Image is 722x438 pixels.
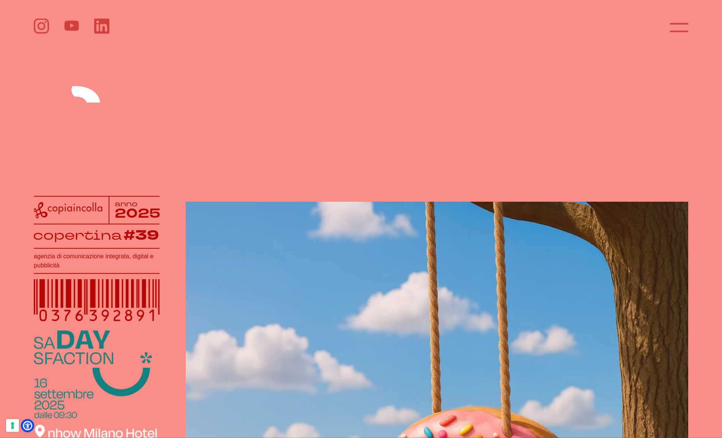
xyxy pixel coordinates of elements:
[114,205,160,222] tspan: 2025
[114,199,137,208] tspan: anno
[23,421,32,430] a: Apri il menu di accessibilità
[34,252,160,270] h1: agenzia di comunicazione integrata, digital e pubblicità
[6,419,19,432] button: Le tue preferenze relative al consenso per le tecnologie di tracciamento
[33,226,121,244] tspan: copertina
[123,226,159,245] tspan: #39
